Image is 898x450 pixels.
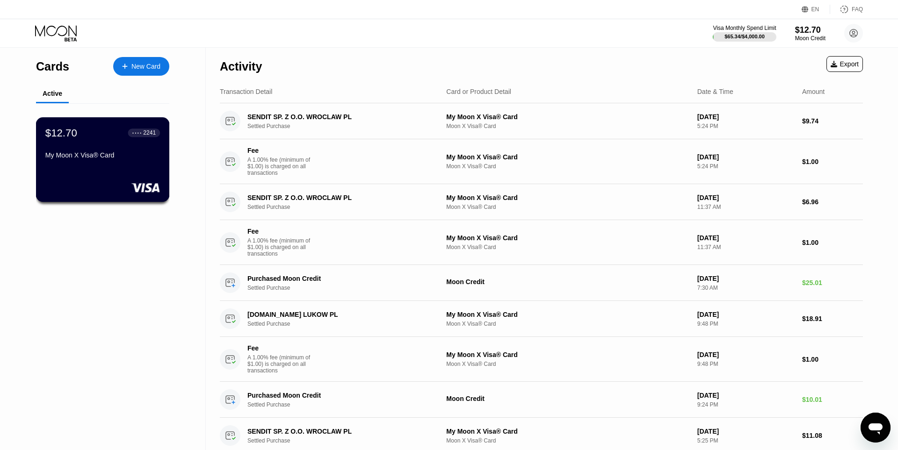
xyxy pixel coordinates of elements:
div: New Card [113,57,169,76]
div: $6.96 [802,198,863,206]
div: Settled Purchase [247,204,445,210]
div: My Moon X Visa® Card [446,234,689,242]
div: Moon Credit [446,395,689,402]
div: $12.70Moon Credit [795,25,826,42]
div: Active [43,90,62,97]
div: [DATE] [697,234,795,242]
div: Fee [247,147,313,154]
div: 11:37 AM [697,204,795,210]
div: My Moon X Visa® Card [446,113,689,121]
div: My Moon X Visa® Card [446,351,689,358]
div: 5:25 PM [697,437,795,444]
div: Settled Purchase [247,321,445,327]
div: My Moon X Visa® Card [446,153,689,161]
div: Moon X Visa® Card [446,437,689,444]
div: $65.34 / $4,000.00 [724,34,765,39]
div: EN [811,6,819,13]
div: Visa Monthly Spend Limit$65.34/$4,000.00 [713,25,776,42]
div: Settled Purchase [247,285,445,291]
div: My Moon X Visa® Card [45,151,160,159]
div: [DATE] [697,311,795,318]
div: 9:48 PM [697,321,795,327]
div: FeeA 1.00% fee (minimum of $1.00) is charged on all transactionsMy Moon X Visa® CardMoon X Visa® ... [220,337,863,382]
div: Amount [802,88,825,95]
div: Purchased Moon Credit [247,392,431,399]
div: $12.70● ● ● ●2241My Moon X Visa® Card [36,118,169,201]
div: Settled Purchase [247,123,445,129]
div: A 1.00% fee (minimum of $1.00) is charged on all transactions [247,237,318,257]
div: SENDIT SP. Z O.O. WROCLAW PL [247,113,431,121]
div: [DOMAIN_NAME] LUKOW PLSettled PurchaseMy Moon X Visa® CardMoon X Visa® Card[DATE]9:48 PM$18.91 [220,301,863,337]
div: Purchased Moon CreditSettled PurchaseMoon Credit[DATE]7:30 AM$25.01 [220,265,863,301]
div: $1.00 [802,239,863,246]
div: SENDIT SP. Z O.O. WROCLAW PLSettled PurchaseMy Moon X Visa® CardMoon X Visa® Card[DATE]11:37 AM$6.96 [220,184,863,220]
div: A 1.00% fee (minimum of $1.00) is charged on all transactions [247,157,318,176]
div: FeeA 1.00% fee (minimum of $1.00) is charged on all transactionsMy Moon X Visa® CardMoon X Visa® ... [220,220,863,265]
div: SENDIT SP. Z O.O. WROCLAW PL [247,428,431,435]
div: Date & Time [697,88,733,95]
div: Moon X Visa® Card [446,123,689,129]
div: [DATE] [697,351,795,358]
div: Card or Product Detail [446,88,511,95]
div: [DATE] [697,113,795,121]
div: My Moon X Visa® Card [446,311,689,318]
div: Moon X Visa® Card [446,163,689,170]
div: [DATE] [697,428,795,435]
div: A 1.00% fee (minimum of $1.00) is charged on all transactions [247,354,318,374]
div: SENDIT SP. Z O.O. WROCLAW PLSettled PurchaseMy Moon X Visa® CardMoon X Visa® Card[DATE]5:24 PM$9.74 [220,103,863,139]
div: $1.00 [802,158,863,165]
div: FAQ [830,5,863,14]
div: $12.70 [795,25,826,35]
div: 9:48 PM [697,361,795,367]
div: Cards [36,60,69,73]
div: $12.70 [45,127,77,139]
div: [DOMAIN_NAME] LUKOW PL [247,311,431,318]
div: [DATE] [697,153,795,161]
div: New Card [131,63,160,71]
div: 5:24 PM [697,123,795,129]
div: $9.74 [802,117,863,125]
div: 11:37 AM [697,244,795,250]
div: $11.08 [802,432,863,439]
div: SENDIT SP. Z O.O. WROCLAW PL [247,194,431,201]
div: [DATE] [697,194,795,201]
div: Purchased Moon CreditSettled PurchaseMoon Credit[DATE]9:24 PM$10.01 [220,382,863,418]
div: Export [831,60,859,68]
div: Visa Monthly Spend Limit [713,25,776,31]
div: Moon Credit [446,278,689,286]
div: Purchased Moon Credit [247,275,431,282]
div: $25.01 [802,279,863,286]
div: Settled Purchase [247,437,445,444]
div: Settled Purchase [247,401,445,408]
div: EN [802,5,830,14]
div: Fee [247,344,313,352]
div: ● ● ● ● [132,131,142,134]
div: $18.91 [802,315,863,322]
div: Moon X Visa® Card [446,361,689,367]
div: FeeA 1.00% fee (minimum of $1.00) is charged on all transactionsMy Moon X Visa® CardMoon X Visa® ... [220,139,863,184]
div: $1.00 [802,356,863,363]
div: 7:30 AM [697,285,795,291]
div: Fee [247,228,313,235]
div: Moon X Visa® Card [446,321,689,327]
div: FAQ [852,6,863,13]
iframe: Button to launch messaging window [861,413,891,443]
div: 2241 [143,129,156,136]
div: Activity [220,60,262,73]
div: $10.01 [802,396,863,403]
div: 9:24 PM [697,401,795,408]
div: [DATE] [697,275,795,282]
div: Export [826,56,863,72]
div: 5:24 PM [697,163,795,170]
div: Moon Credit [795,35,826,42]
div: Moon X Visa® Card [446,204,689,210]
div: Moon X Visa® Card [446,244,689,250]
div: [DATE] [697,392,795,399]
div: My Moon X Visa® Card [446,428,689,435]
div: Transaction Detail [220,88,272,95]
div: My Moon X Visa® Card [446,194,689,201]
